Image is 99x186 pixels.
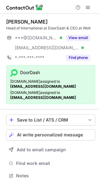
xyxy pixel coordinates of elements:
[6,19,48,25] div: [PERSON_NAME]
[15,35,58,41] span: ***@[DOMAIN_NAME]
[16,161,93,166] span: Find work email
[10,84,76,89] a: [EMAIL_ADDRESS][DOMAIN_NAME]
[6,171,95,180] button: Notes
[10,79,91,89] div: [DOMAIN_NAME] assigned to
[6,114,95,126] button: save-profile-one-click
[10,69,91,77] div: DoorDash
[10,95,76,100] a: [EMAIL_ADDRESS][DOMAIN_NAME]
[10,90,91,100] div: [DOMAIN_NAME] assigned to
[6,129,95,140] button: AI write personalized message
[6,159,95,168] button: Find work email
[17,132,83,137] span: AI write personalized message
[6,4,43,11] img: ContactOut v5.3.10
[17,147,66,152] span: Add to email campaign
[6,144,95,155] button: Add to email campaign
[66,35,90,41] button: Reveal Button
[6,25,95,31] div: Head of International at DoorDash & CEO at Wolt
[10,69,18,77] img: Contact Out
[17,117,84,122] div: Save to List / ATS / CRM
[15,45,79,51] span: [EMAIL_ADDRESS][DOMAIN_NAME]
[66,55,90,61] button: Reveal Button
[16,173,93,179] span: Notes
